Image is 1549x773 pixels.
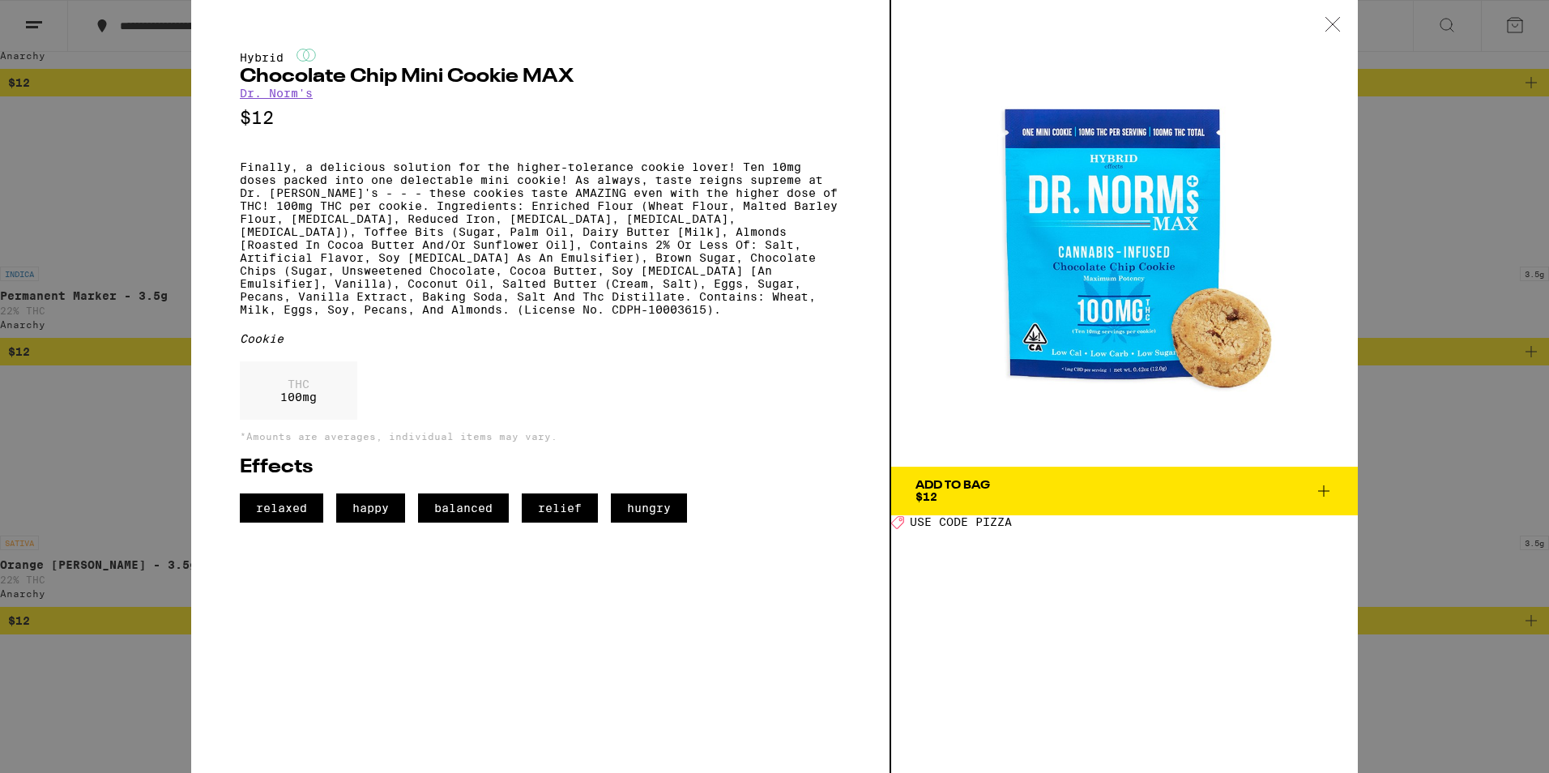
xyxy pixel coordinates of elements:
img: 81f27c5c-57f6-44aa-9514-2feda04d171f.png [585,138,603,156]
span: relaxed [240,493,323,523]
img: smile_yellow.png [8,20,57,67]
div: Add To Bag [915,480,990,491]
p: $12 [240,108,841,128]
p: Finally, a delicious solution for the higher-tolerance cookie lover! Ten 10mg doses packed into o... [240,160,841,316]
h2: Chocolate Chip Mini Cookie MAX [240,67,841,87]
button: Redirect to URL [422,58,629,109]
span: $12 [915,490,937,503]
span: happy [336,493,405,523]
img: hybridColor.svg [297,49,316,62]
span: balanced [418,493,509,523]
img: star.png [61,127,78,144]
span: relief [522,493,598,523]
a: Dr. Norm's [240,87,313,100]
button: Add To Bag$12 [891,467,1358,515]
span: USE CODE PIZZA [910,515,1012,528]
p: THC [280,378,317,391]
div: Cookie [240,332,841,345]
div: Give $30, Get $40! [74,52,376,92]
h2: Effects [240,458,841,477]
img: Vector.png [591,1,677,64]
span: hungry [611,493,687,523]
p: *Amounts are averages, individual items may vary. [240,431,841,442]
div: Refer a friend with [PERSON_NAME] [76,92,273,132]
div: 100 mg [240,361,357,420]
div: Hybrid [240,49,841,64]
